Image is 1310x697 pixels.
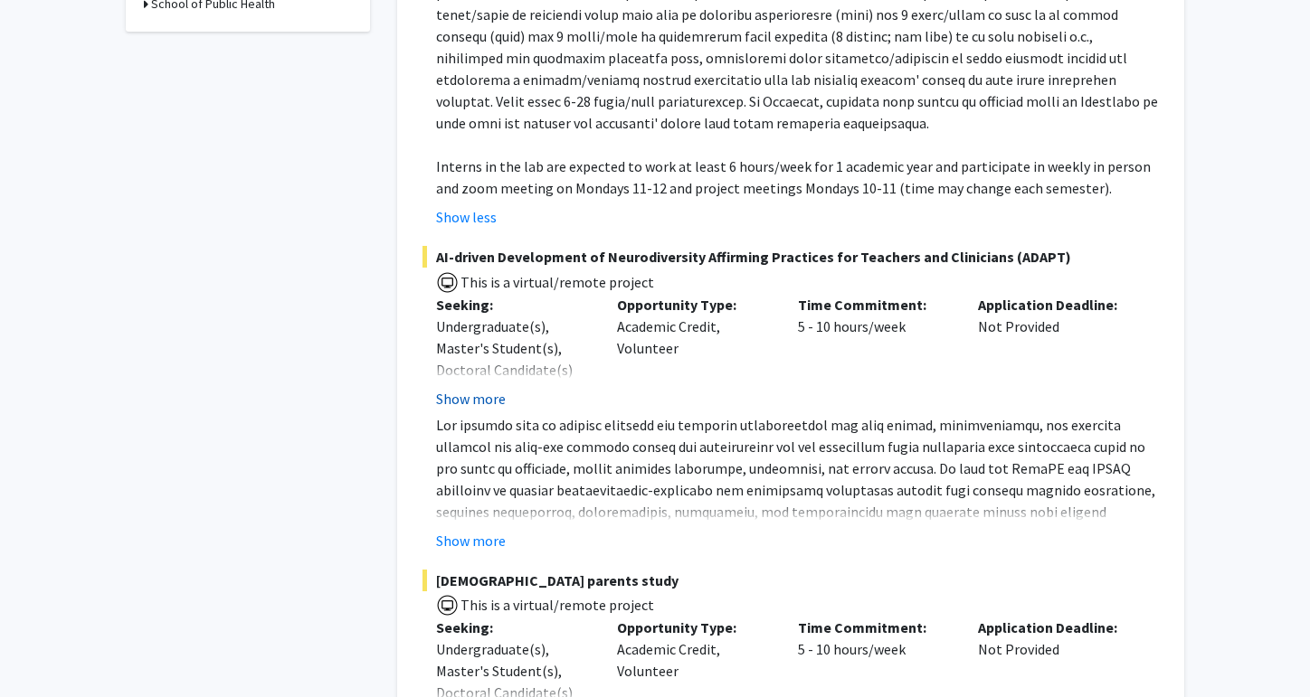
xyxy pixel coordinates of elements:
[436,155,1159,199] p: Interns in the lab are expected to work at least 6 hours/week for 1 academic year and participate...
[617,294,771,316] p: Opportunity Type:
[436,206,497,228] button: Show less
[436,294,590,316] p: Seeking:
[798,294,952,316] p: Time Commitment:
[798,617,952,638] p: Time Commitment:
[964,294,1145,410] div: Not Provided
[436,388,506,410] button: Show more
[978,617,1132,638] p: Application Deadline:
[436,617,590,638] p: Seeking:
[459,596,654,614] span: This is a virtual/remote project
[603,294,784,410] div: Academic Credit, Volunteer
[422,570,1159,591] span: [DEMOGRAPHIC_DATA] parents study
[422,246,1159,268] span: AI-driven Development of Neurodiversity Affirming Practices for Teachers and Clinicians (ADAPT)
[784,294,965,410] div: 5 - 10 hours/week
[436,530,506,551] button: Show more
[617,617,771,638] p: Opportunity Type:
[14,616,77,683] iframe: Chat
[436,316,590,424] div: Undergraduate(s), Master's Student(s), Doctoral Candidate(s) (PhD, MD, DMD, PharmD, etc.)
[459,273,654,291] span: This is a virtual/remote project
[436,414,1159,631] p: Lor ipsumdo sita co adipisc elitsedd eiu temporin utlaboreetdol mag aliq enimad, minimveniamqu, n...
[978,294,1132,316] p: Application Deadline:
